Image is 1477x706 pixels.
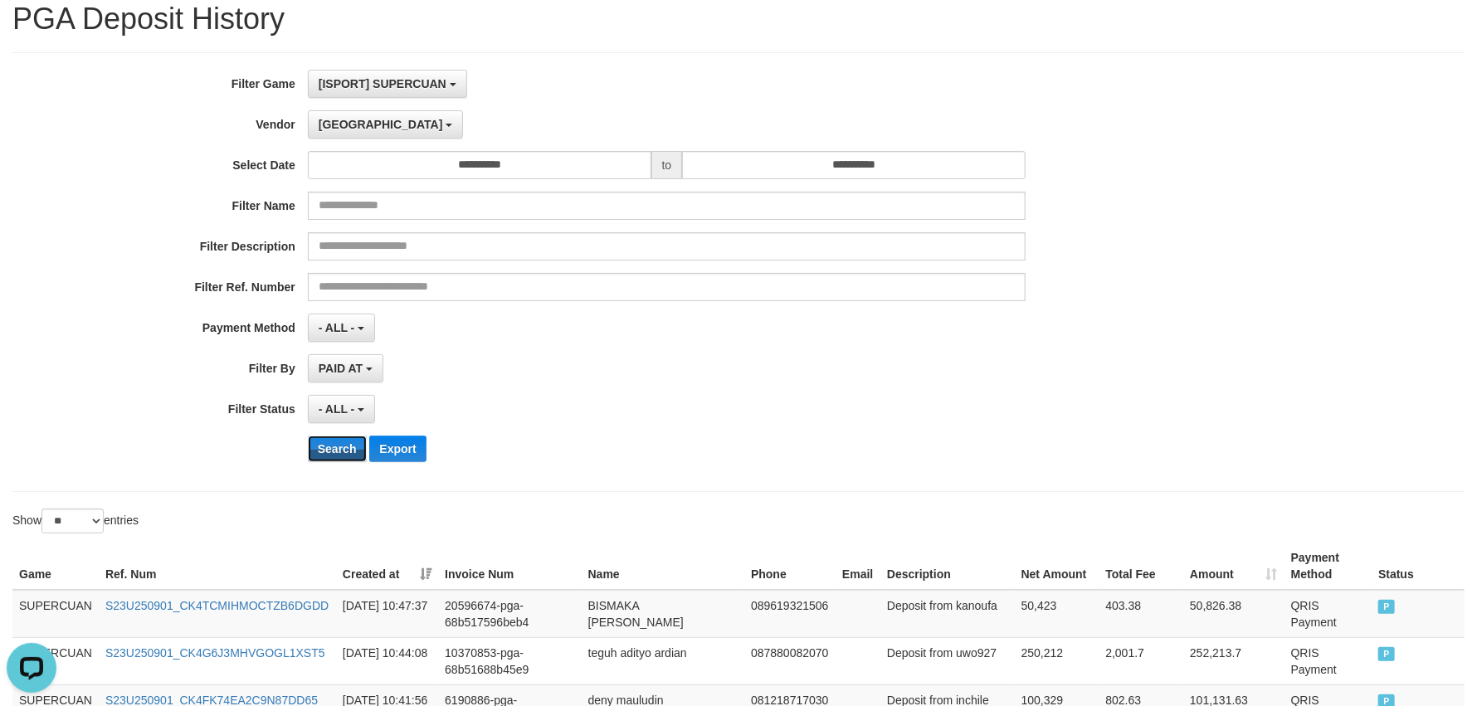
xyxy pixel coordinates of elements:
button: - ALL - [308,395,375,423]
th: Created at: activate to sort column ascending [336,543,438,590]
td: 250,212 [1015,637,1099,684]
td: Deposit from kanoufa [880,590,1015,638]
td: 252,213.7 [1183,637,1284,684]
span: [ISPORT] SUPERCUAN [319,77,446,90]
button: Export [369,436,426,462]
th: Status [1372,543,1465,590]
h1: PGA Deposit History [12,2,1465,36]
select: Showentries [41,509,104,533]
span: - ALL - [319,321,355,334]
th: Total Fee [1099,543,1183,590]
td: Deposit from uwo927 [880,637,1015,684]
td: 50,826.38 [1183,590,1284,638]
td: 10370853-pga-68b51688b45e9 [438,637,581,684]
span: PAID AT [319,362,363,375]
span: PAID [1378,647,1395,661]
span: PAID [1378,600,1395,614]
button: Open LiveChat chat widget [7,7,56,56]
th: Game [12,543,99,590]
span: - ALL - [319,402,355,416]
label: Show entries [12,509,139,533]
a: S23U250901_CK4G6J3MHVGOGL1XST5 [105,646,325,660]
button: [ISPORT] SUPERCUAN [308,70,467,98]
th: Payment Method [1284,543,1372,590]
td: BISMAKA [PERSON_NAME] [582,590,744,638]
td: [DATE] 10:44:08 [336,637,438,684]
button: PAID AT [308,354,383,382]
td: 50,423 [1015,590,1099,638]
td: teguh adityo ardian [582,637,744,684]
span: to [651,151,683,179]
th: Ref. Num [99,543,336,590]
button: - ALL - [308,314,375,342]
a: S23U250901_CK4TCMIHMOCTZB6DGDD [105,599,329,612]
td: 089619321506 [744,590,836,638]
button: Search [308,436,367,462]
td: 087880082070 [744,637,836,684]
th: Phone [744,543,836,590]
span: [GEOGRAPHIC_DATA] [319,118,443,131]
td: QRIS Payment [1284,590,1372,638]
td: 2,001.7 [1099,637,1183,684]
td: SUPERCUAN [12,590,99,638]
th: Net Amount [1015,543,1099,590]
td: 20596674-pga-68b517596beb4 [438,590,581,638]
th: Invoice Num [438,543,581,590]
th: Name [582,543,744,590]
button: [GEOGRAPHIC_DATA] [308,110,463,139]
td: [DATE] 10:47:37 [336,590,438,638]
th: Email [836,543,880,590]
td: QRIS Payment [1284,637,1372,684]
td: 403.38 [1099,590,1183,638]
th: Amount: activate to sort column ascending [1183,543,1284,590]
th: Description [880,543,1015,590]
